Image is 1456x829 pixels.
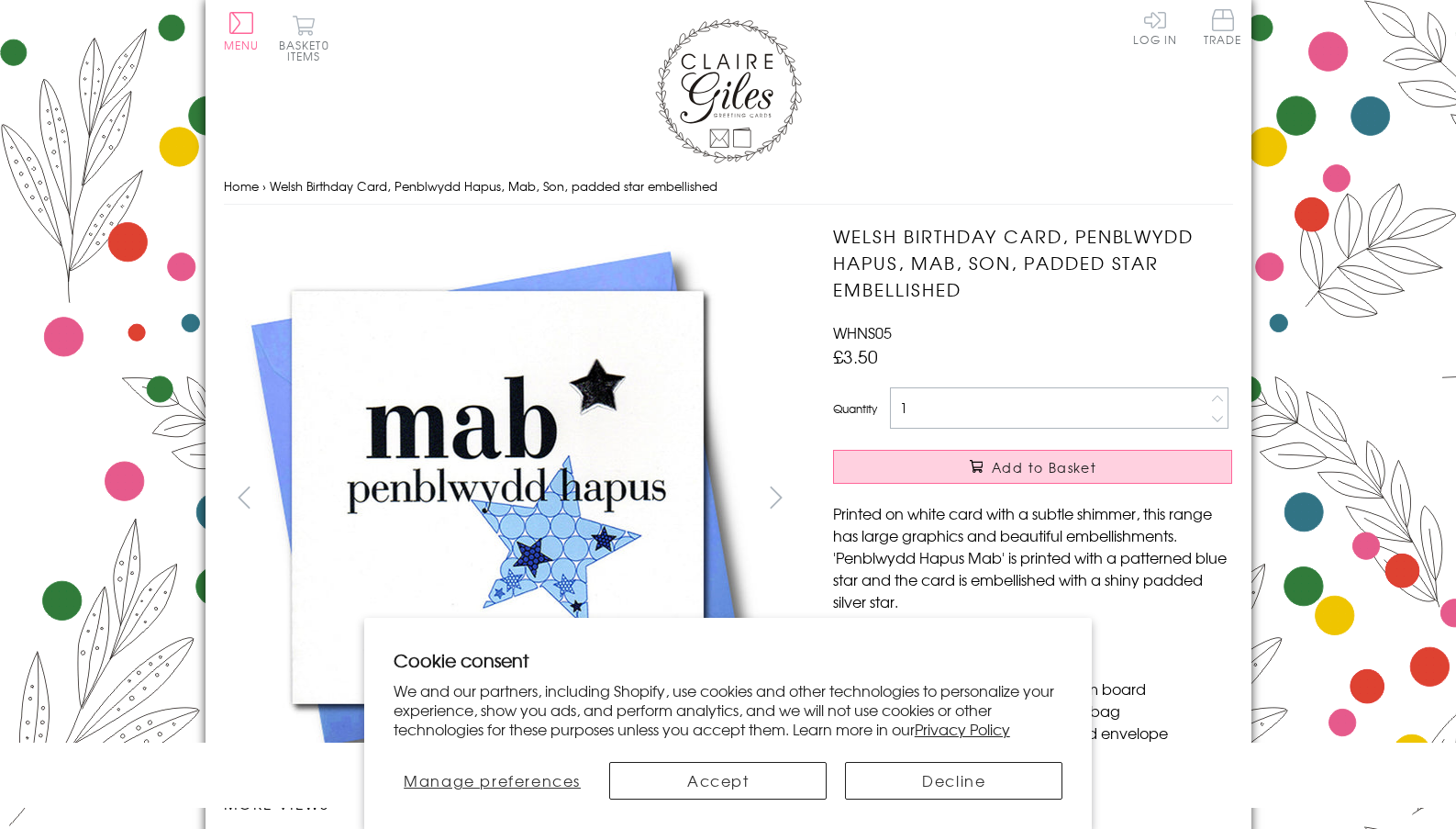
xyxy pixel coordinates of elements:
[915,718,1010,740] a: Privacy Policy
[992,458,1096,476] span: Add to Basket
[796,223,1347,774] img: Welsh Birthday Card, Penblwydd Hapus, Mab, Son, padded star embellished
[404,769,581,791] span: Manage preferences
[833,450,1232,484] button: Add to Basket
[224,12,260,50] button: Menu
[755,476,796,518] button: next
[224,168,1233,206] nav: breadcrumbs
[833,343,878,369] span: £3.50
[833,400,877,417] label: Quantity
[655,18,802,163] img: Claire Giles Greetings Cards
[394,647,1063,673] h2: Cookie consent
[224,177,259,195] a: Home
[609,762,827,800] button: Accept
[224,37,260,53] span: Menu
[279,15,329,62] button: Basket0 items
[833,321,892,343] span: WHNS05
[1204,9,1242,45] span: Trade
[1204,9,1242,49] a: Trade
[845,762,1062,800] button: Decline
[223,223,773,774] img: Welsh Birthday Card, Penblwydd Hapus, Mab, Son, padded star embellished
[394,681,1063,738] p: We and our partners, including Shopify, use cookies and other technologies to personalize your ex...
[833,502,1232,612] p: Printed on white card with a subtle shimmer, this range has large graphics and beautiful embellis...
[394,762,592,800] button: Manage preferences
[287,37,329,64] span: 0 items
[270,177,717,195] span: Welsh Birthday Card, Penblwydd Hapus, Mab, Son, padded star embellished
[1133,9,1177,45] a: Log In
[224,476,265,518] button: prev
[833,223,1232,302] h1: Welsh Birthday Card, Penblwydd Hapus, Mab, Son, padded star embellished
[262,177,266,195] span: ›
